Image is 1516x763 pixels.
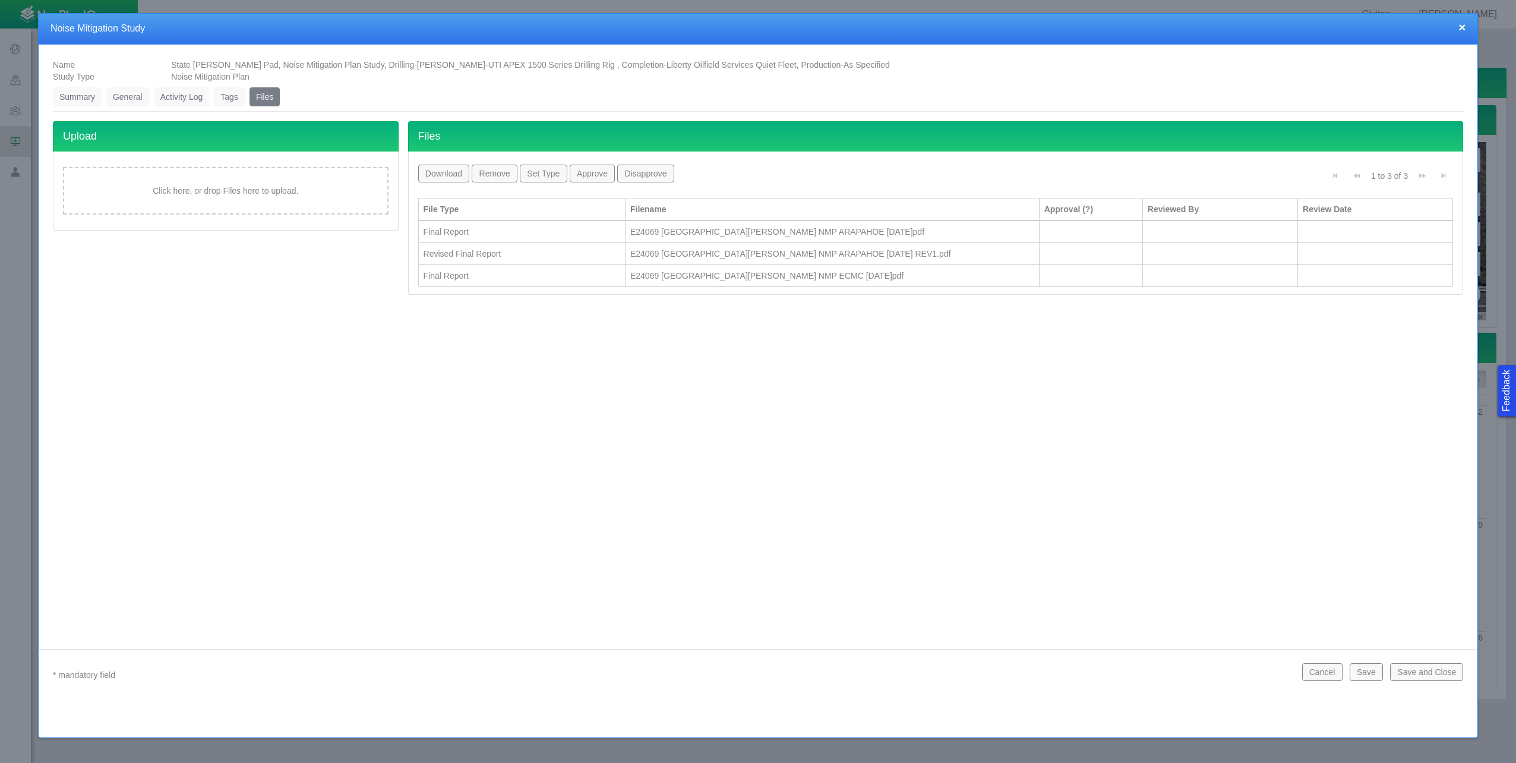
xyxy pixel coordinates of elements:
[630,248,1034,260] div: E24069 [GEOGRAPHIC_DATA][PERSON_NAME] NMP ARAPAHOE [DATE] REV1.pdf
[249,87,280,106] a: Files
[626,265,1040,287] td: E24069 CRESTONE PEAK State Blanca West NMP ECMC 2025.04.22.pdf
[171,72,249,81] span: Noise Mitigation Plan
[630,203,1034,215] div: Filename
[1326,165,1454,192] div: Pagination
[570,165,615,182] button: Approve
[1148,203,1293,215] div: Reviewed By
[106,87,149,106] a: General
[154,87,210,106] a: Activity Log
[424,226,620,238] div: Final Report
[50,23,1466,35] h4: Noise Mitigation Study
[53,72,94,81] span: Study Type
[1366,170,1413,187] div: 1 to 3 of 3
[626,243,1040,265] td: E24069 CRESTONE PEAK State Blanca West NMP ARAPAHOE 2025.04.22 REV1.pdf
[1044,203,1138,215] div: Approval (?)
[419,221,626,243] td: Final Report
[626,221,1040,243] td: E24069 CRESTONE PEAK State Blanca West NMP ARAPAHOE 2024.07.29.pdf
[1458,21,1466,33] button: close
[53,668,1293,683] p: * mandatory field
[520,165,567,182] button: Set Type
[1040,198,1143,221] th: Approval (?)
[419,243,626,265] td: Revised Final Report
[1302,663,1343,681] button: Cancel
[53,87,102,106] a: Summary
[617,165,674,182] button: Disapprove
[53,121,399,152] h4: Upload
[418,165,470,182] button: Download
[1303,203,1448,215] div: Review Date
[1390,663,1463,681] button: Save and Close
[424,270,620,282] div: Final Report
[419,198,626,221] th: File Type
[626,198,1040,221] th: Filename
[1350,663,1383,681] button: Save
[53,60,75,70] span: Name
[1298,198,1453,221] th: Review Date
[171,60,890,70] span: State [PERSON_NAME] Pad, Noise Mitigation Plan Study, Drilling-[PERSON_NAME]-UTI APEX 1500 Series...
[630,226,1034,238] div: E24069 [GEOGRAPHIC_DATA][PERSON_NAME] NMP ARAPAHOE [DATE]pdf
[214,87,245,106] a: Tags
[424,248,620,260] div: Revised Final Report
[63,167,389,215] div: Click here, or drop Files here to upload.
[472,165,517,182] button: Remove
[408,121,1464,152] h4: Files
[630,270,1034,282] div: E24069 [GEOGRAPHIC_DATA][PERSON_NAME] NMP ECMC [DATE]pdf
[424,203,620,215] div: File Type
[1143,198,1298,221] th: Reviewed By
[419,265,626,287] td: Final Report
